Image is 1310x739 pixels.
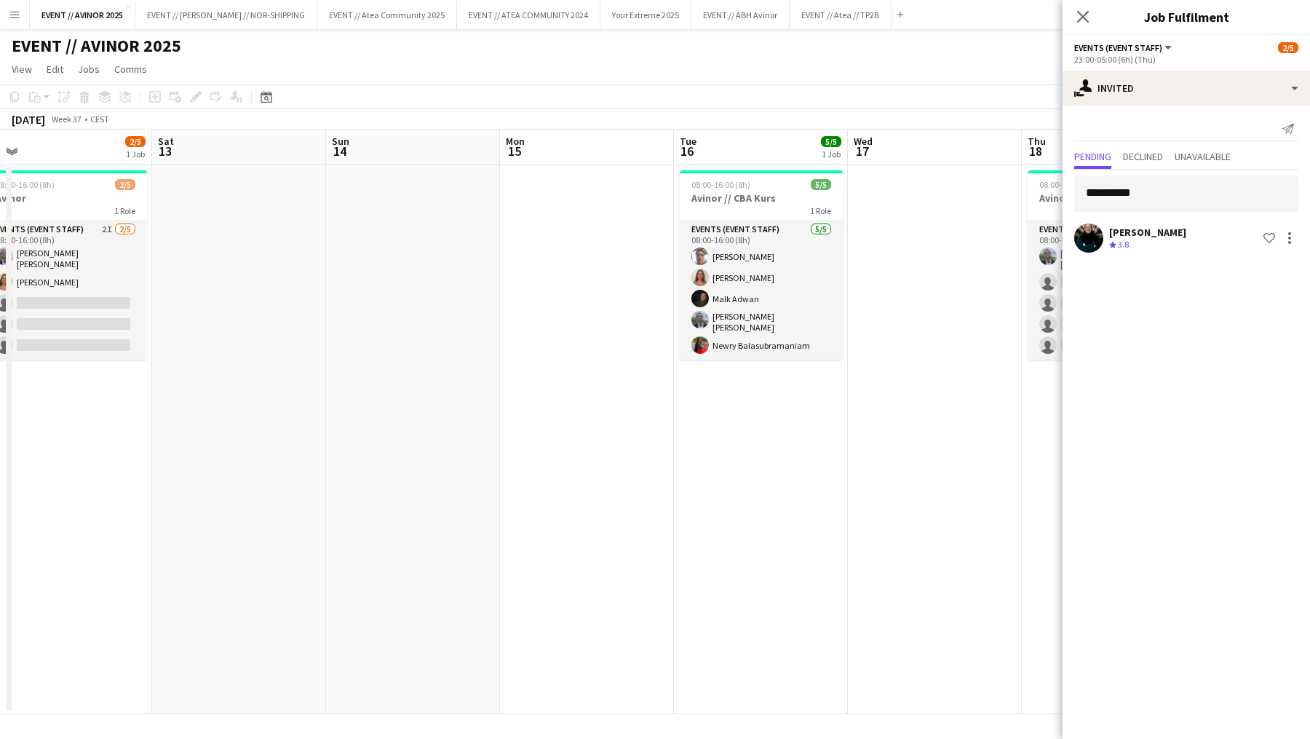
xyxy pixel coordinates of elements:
[332,135,349,148] span: Sun
[1063,71,1310,106] div: Invited
[12,112,45,127] div: [DATE]
[1074,42,1162,53] span: Events (Event Staff)
[680,221,843,360] app-card-role: Events (Event Staff)5/508:00-16:00 (8h)[PERSON_NAME][PERSON_NAME]Malk Adwan[PERSON_NAME] [PERSON_...
[108,60,153,79] a: Comms
[30,1,135,29] button: EVENT // AVINOR 2025
[1118,239,1129,250] span: 3.8
[158,135,174,148] span: Sat
[854,135,873,148] span: Wed
[6,60,38,79] a: View
[1063,7,1310,26] h3: Job Fulfilment
[822,149,841,159] div: 1 Job
[1028,191,1191,205] h3: Avinor // KV-test
[1025,143,1046,159] span: 18
[691,179,750,190] span: 08:00-16:00 (8h)
[1039,179,1098,190] span: 08:00-16:00 (8h)
[1123,151,1163,162] span: Declined
[126,149,145,159] div: 1 Job
[125,136,146,147] span: 2/5
[810,205,831,216] span: 1 Role
[678,143,696,159] span: 16
[506,135,525,148] span: Mon
[41,60,69,79] a: Edit
[156,143,174,159] span: 13
[114,205,135,216] span: 1 Role
[48,114,84,125] span: Week 37
[821,136,841,147] span: 5/5
[47,63,63,76] span: Edit
[1175,151,1231,162] span: Unavailable
[680,191,843,205] h3: Avinor // CBA Kurs
[811,179,831,190] span: 5/5
[72,60,106,79] a: Jobs
[680,170,843,360] app-job-card: 08:00-16:00 (8h)5/5Avinor // CBA Kurs1 RoleEvents (Event Staff)5/508:00-16:00 (8h)[PERSON_NAME][P...
[12,35,181,57] h1: EVENT // AVINOR 2025
[330,143,349,159] span: 14
[680,135,696,148] span: Tue
[78,63,100,76] span: Jobs
[1074,151,1111,162] span: Pending
[851,143,873,159] span: 17
[1028,170,1191,360] app-job-card: 08:00-16:00 (8h)1/5Avinor // KV-test1 RoleEvents (Event Staff)1I1/508:00-16:00 (8h)[PERSON_NAME] ...
[1028,135,1046,148] span: Thu
[1074,42,1174,53] button: Events (Event Staff)
[135,1,317,29] button: EVENT // [PERSON_NAME] // NOR-SHIPPING
[790,1,892,29] button: EVENT // Atea // TP2B
[504,143,525,159] span: 15
[457,1,600,29] button: EVENT // ATEA COMMUNITY 2024
[1278,42,1298,53] span: 2/5
[1109,226,1186,239] div: [PERSON_NAME]
[1074,54,1298,65] div: 23:00-05:00 (6h) (Thu)
[691,1,790,29] button: EVENT // ABH Avinor
[114,63,147,76] span: Comms
[1028,221,1191,360] app-card-role: Events (Event Staff)1I1/508:00-16:00 (8h)[PERSON_NAME] [PERSON_NAME]
[317,1,457,29] button: EVENT // Atea Community 2025
[600,1,691,29] button: Your Extreme 2025
[115,179,135,190] span: 2/5
[90,114,109,125] div: CEST
[12,63,32,76] span: View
